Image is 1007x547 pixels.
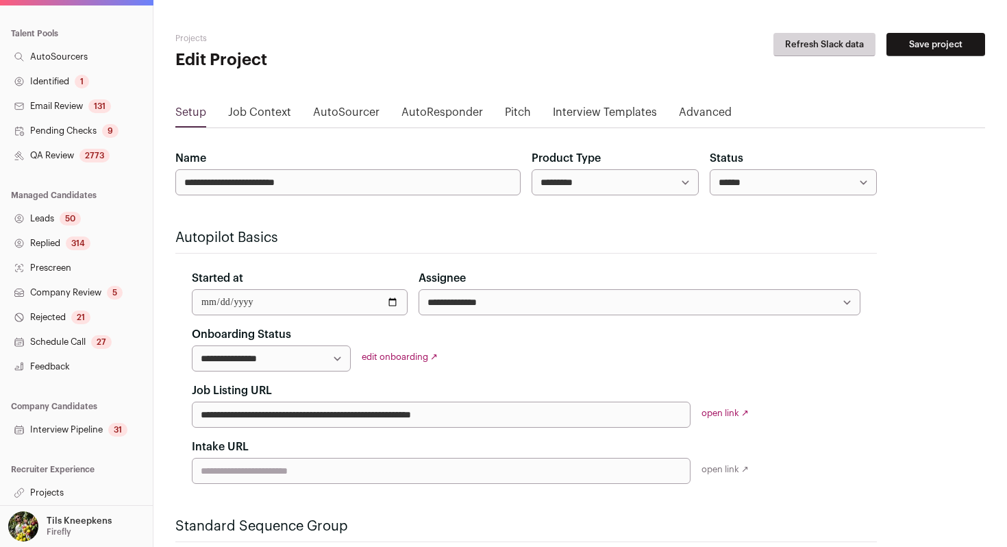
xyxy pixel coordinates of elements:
a: Interview Templates [553,104,657,126]
div: 131 [88,99,111,113]
div: 314 [66,236,90,250]
label: Started at [192,270,243,287]
div: 50 [60,212,81,226]
a: AutoSourcer [313,104,380,126]
label: Intake URL [192,439,249,455]
a: Setup [175,104,206,126]
p: Tils Kneepkens [47,515,112,526]
a: Job Context [228,104,291,126]
div: 9 [102,124,119,138]
h2: Projects [175,33,445,44]
label: Assignee [419,270,466,287]
label: Status [710,150,743,167]
a: open link ↗ [701,409,749,417]
h1: Edit Project [175,49,445,71]
a: Advanced [679,104,732,126]
button: Save project [886,33,985,56]
div: 27 [91,335,112,349]
div: 31 [108,423,127,437]
label: Name [175,150,206,167]
div: 2773 [79,149,110,162]
div: 21 [71,311,90,324]
h2: Standard Sequence Group [175,517,877,536]
a: edit onboarding ↗ [362,352,438,361]
div: 5 [107,286,123,300]
a: Pitch [505,104,531,126]
label: Job Listing URL [192,382,272,399]
a: AutoResponder [401,104,483,126]
label: Product Type [532,150,601,167]
button: Open dropdown [5,511,114,542]
button: Refresh Slack data [773,33,875,56]
img: 6689865-medium_jpg [8,511,38,542]
h2: Autopilot Basics [175,228,877,247]
label: Onboarding Status [192,326,291,343]
div: 1 [75,75,89,88]
p: Firefly [47,526,71,537]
